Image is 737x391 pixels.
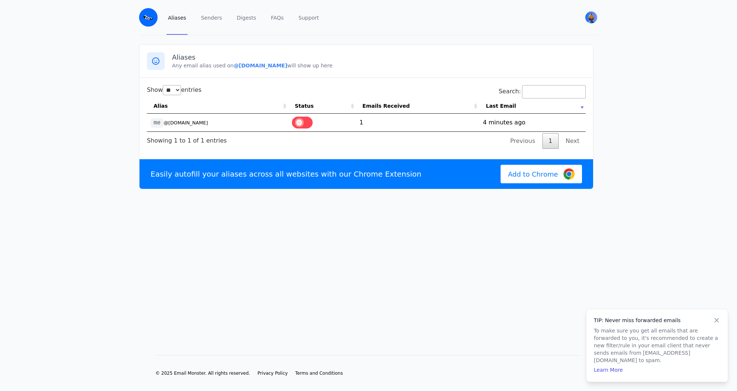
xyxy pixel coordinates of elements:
[163,85,181,95] select: Showentries
[151,169,421,179] p: Easily autofill your aliases across all websites with our Chrome Extension
[479,98,586,114] th: Last Email: activate to sort column ascending
[258,370,288,376] a: Privacy Policy
[151,118,164,128] code: me
[479,114,586,131] td: 4 minutes ago
[508,169,558,179] span: Add to Chrome
[585,11,598,24] button: User menu
[499,88,586,95] label: Search:
[172,53,586,62] h3: Aliases
[522,85,586,98] input: Search:
[585,11,597,23] img: David's Avatar
[356,98,479,114] th: Emails Received: activate to sort column ascending
[147,132,227,145] div: Showing 1 to 1 of 1 entries
[295,371,343,376] span: Terms and Conditions
[563,168,575,180] img: Google Chrome Logo
[233,63,287,68] b: @[DOMAIN_NAME]
[172,62,586,69] p: Any email alias used on will show up here
[559,133,586,149] a: Next
[139,8,158,27] img: Email Monster
[288,98,356,114] th: Status: activate to sort column ascending
[258,371,288,376] span: Privacy Policy
[147,98,288,114] th: Alias: activate to sort column ascending
[147,86,202,93] label: Show entries
[594,327,720,364] p: To make sure you get all emails that are forwarded to you, it's recommended to create a new filte...
[504,133,542,149] a: Previous
[594,367,623,373] a: Learn More
[542,133,559,149] a: 1
[356,114,479,131] td: 1
[164,120,208,126] small: @[DOMAIN_NAME]
[295,370,343,376] a: Terms and Conditions
[501,165,582,183] a: Add to Chrome
[155,370,250,376] li: © 2025 Email Monster. All rights reserved.
[594,317,720,324] h4: TIP: Never miss forwarded emails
